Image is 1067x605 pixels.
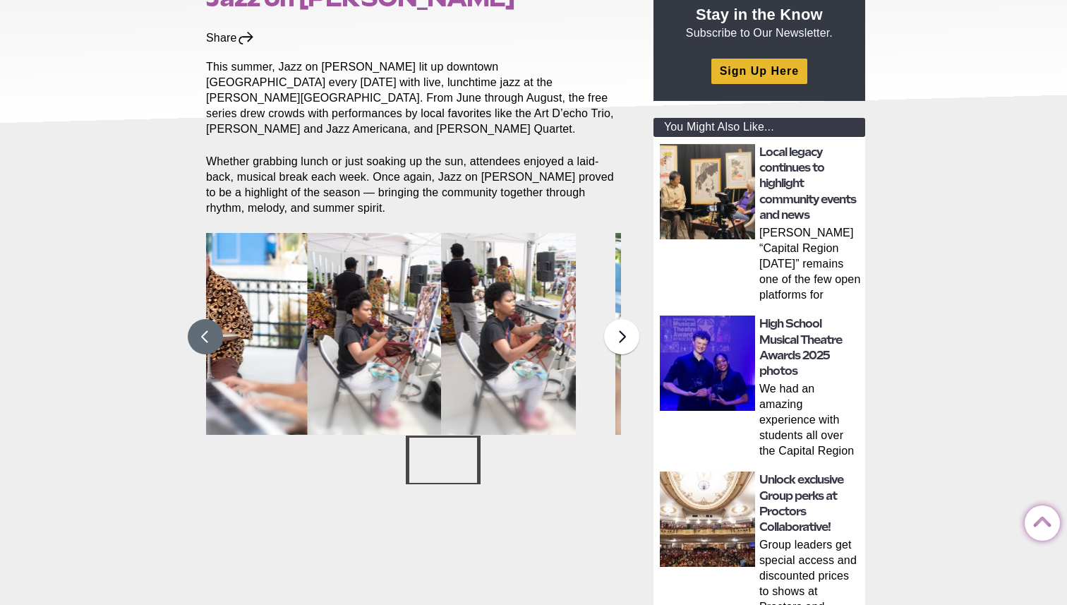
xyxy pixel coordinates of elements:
a: Local legacy continues to highlight community events and news [759,145,856,222]
a: Sign Up Here [711,59,807,83]
img: thumbnail: Unlock exclusive Group perks at Proctors Collaborative! [660,472,755,567]
p: [PERSON_NAME] “Capital Region [DATE]” remains one of the few open platforms for everyday voices S... [759,225,861,306]
strong: Stay in the Know [696,6,823,23]
button: Previous slide [188,319,223,354]
p: Whether grabbing lunch or just soaking up the sun, attendees enjoyed a laid-back, musical break e... [206,154,621,216]
a: Back to Top [1025,506,1053,534]
p: We had an amazing experience with students all over the Capital Region at the 2025 High School Mu... [759,381,861,462]
a: Unlock exclusive Group perks at Proctors Collaborative! [759,473,843,534]
div: Share [206,30,255,46]
p: Subscribe to Our Newsletter. [670,4,848,41]
p: This summer, Jazz on [PERSON_NAME] lit up downtown [GEOGRAPHIC_DATA] every [DATE] with live, lunc... [206,59,621,137]
div: You Might Also Like... [653,118,865,137]
button: Next slide [604,319,639,354]
a: High School Musical Theatre Awards 2025 photos [759,317,842,378]
img: thumbnail: Local legacy continues to highlight community events and news [660,144,755,239]
img: thumbnail: High School Musical Theatre Awards 2025 photos [660,316,755,411]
